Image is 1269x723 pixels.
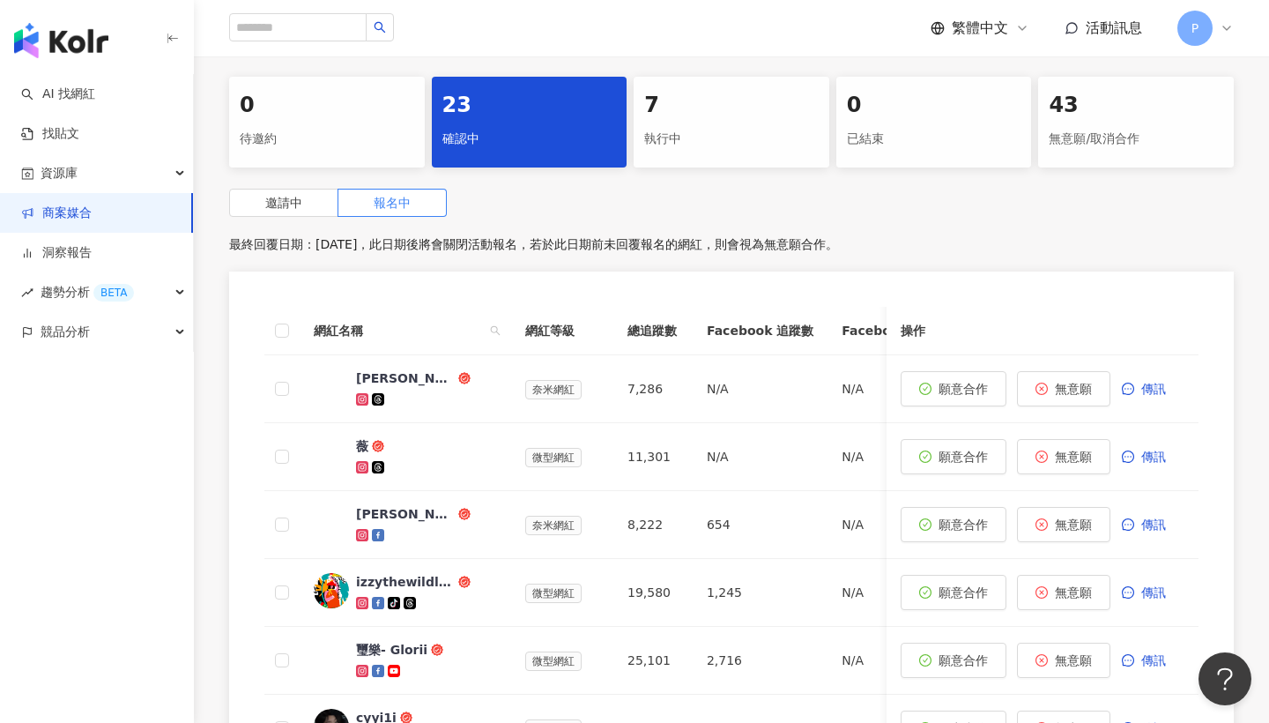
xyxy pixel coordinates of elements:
[525,380,582,399] span: 奈米網紅
[1086,19,1142,36] span: 活動訊息
[21,244,92,262] a: 洞察報告
[1191,19,1198,38] span: P
[644,124,819,154] div: 執行中
[1121,575,1184,610] button: 傳訊
[1017,439,1110,474] button: 無意願
[525,584,582,603] span: 微型網紅
[314,641,349,676] img: KOL Avatar
[1055,450,1092,464] span: 無意願
[1121,507,1184,542] button: 傳訊
[613,559,693,627] td: 19,580
[939,450,988,464] span: 願意合作
[1017,575,1110,610] button: 無意願
[356,369,455,387] div: [PERSON_NAME]🧚‍♀️小隻開運站·關注我❤️ 伍柒™
[613,627,693,695] td: 25,101
[919,451,931,463] span: check-circle
[21,125,79,143] a: 找貼文
[901,371,1006,406] button: 願意合作
[827,627,962,695] td: N/A
[93,284,134,302] div: BETA
[41,312,90,352] span: 競品分析
[1049,124,1223,154] div: 無意願/取消合作
[613,307,693,355] th: 總追蹤數
[314,437,349,473] img: KOL Avatar
[41,272,134,312] span: 趨勢分析
[314,369,349,405] img: KOL Avatar
[356,573,455,591] div: izzythewildland
[486,317,504,344] span: search
[1035,586,1048,599] span: close-circle
[887,307,1198,355] th: 操作
[356,505,455,523] div: [PERSON_NAME] and [PERSON_NAME]
[1141,585,1166,600] span: 傳訊
[1121,371,1184,406] button: 傳訊
[374,196,411,210] span: 報名中
[847,91,1021,121] div: 0
[613,491,693,559] td: 8,222
[693,491,827,559] td: 654
[511,307,613,355] th: 網紅等級
[442,91,617,121] div: 23
[693,307,827,355] th: Facebook 追蹤數
[14,23,108,58] img: logo
[1122,451,1134,463] span: message
[1198,652,1251,705] iframe: Help Scout Beacon - Open
[613,355,693,423] td: 7,286
[901,507,1006,542] button: 願意合作
[229,231,1234,257] p: 最終回覆日期：[DATE]，此日期後將會關閉活動報名，若於此日期前未回覆報名的網紅，則會視為無意願合作。
[1141,450,1166,464] span: 傳訊
[240,124,414,154] div: 待邀約
[21,205,92,222] a: 商案媒合
[1049,91,1223,121] div: 43
[356,641,427,659] div: 璽樂- Glorii
[525,448,582,467] span: 微型網紅
[41,153,78,193] span: 資源庫
[442,124,617,154] div: 確認中
[952,19,1008,38] span: 繁體中文
[1121,439,1184,474] button: 傳訊
[21,86,95,103] a: searchAI 找網紅
[827,559,962,627] td: N/A
[901,643,1006,678] button: 願意合作
[314,321,483,340] span: 網紅名稱
[240,91,414,121] div: 0
[693,355,827,423] td: N/A
[847,124,1021,154] div: 已結束
[1017,507,1110,542] button: 無意願
[1035,518,1048,531] span: close-circle
[919,383,931,395] span: check-circle
[827,307,962,355] th: Facebook 互動率
[21,287,33,299] span: rise
[1017,371,1110,406] button: 無意願
[827,423,962,491] td: N/A
[693,627,827,695] td: 2,716
[939,518,988,532] span: 願意合作
[525,516,582,535] span: 奈米網紅
[919,654,931,667] span: check-circle
[1055,585,1092,600] span: 無意願
[1141,653,1166,667] span: 傳訊
[1035,383,1048,395] span: close-circle
[1122,518,1134,531] span: message
[356,437,368,455] div: 薇
[827,355,962,423] td: N/A
[1055,382,1092,396] span: 無意願
[490,325,501,336] span: search
[1141,382,1166,396] span: 傳訊
[939,653,988,667] span: 願意合作
[1121,643,1184,678] button: 傳訊
[374,21,386,34] span: search
[827,491,962,559] td: N/A
[1141,518,1166,532] span: 傳訊
[919,586,931,599] span: check-circle
[693,423,827,491] td: N/A
[613,423,693,491] td: 11,301
[901,575,1006,610] button: 願意合作
[919,518,931,531] span: check-circle
[1055,653,1092,667] span: 無意願
[314,505,349,540] img: KOL Avatar
[939,585,988,600] span: 願意合作
[525,652,582,671] span: 微型網紅
[693,559,827,627] td: 1,245
[265,196,302,210] span: 邀請中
